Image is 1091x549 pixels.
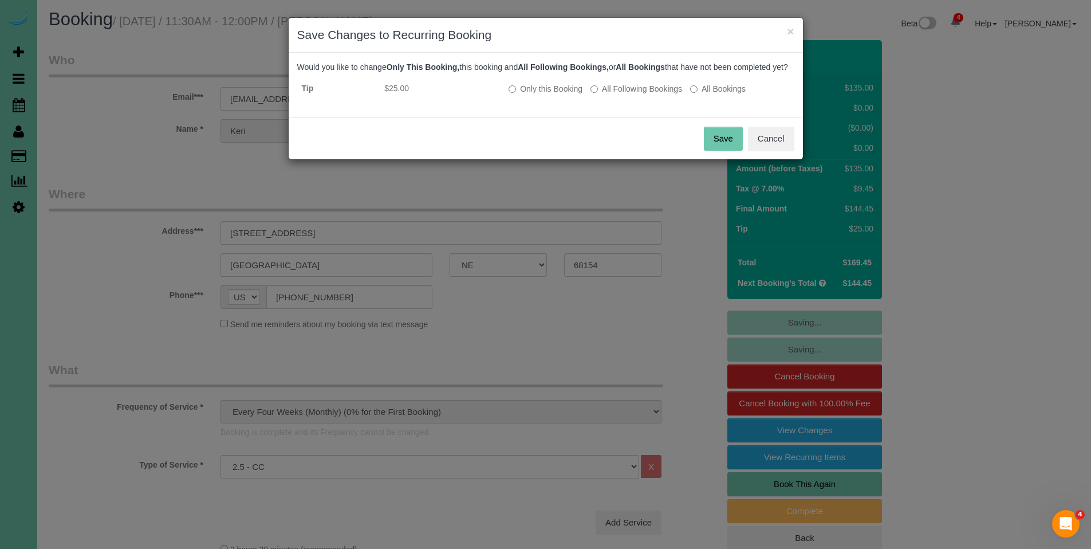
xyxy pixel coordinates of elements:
input: Only this Booking [509,85,516,93]
td: $25.00 [380,78,504,99]
input: All Bookings [690,85,698,93]
h3: Save Changes to Recurring Booking [297,26,794,44]
button: × [787,25,794,37]
label: All bookings that have not been completed yet will be changed. [690,83,746,95]
strong: Tip [302,84,314,93]
button: Cancel [748,127,794,151]
input: All Following Bookings [590,85,598,93]
button: Save [704,127,743,151]
span: 4 [1076,510,1085,519]
b: Only This Booking, [387,62,460,72]
label: All other bookings in the series will remain the same. [509,83,582,95]
b: All Bookings [616,62,665,72]
p: Would you like to change this booking and or that have not been completed yet? [297,61,794,73]
b: All Following Bookings, [518,62,609,72]
iframe: Intercom live chat [1052,510,1080,538]
label: This and all the bookings after it will be changed. [590,83,682,95]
